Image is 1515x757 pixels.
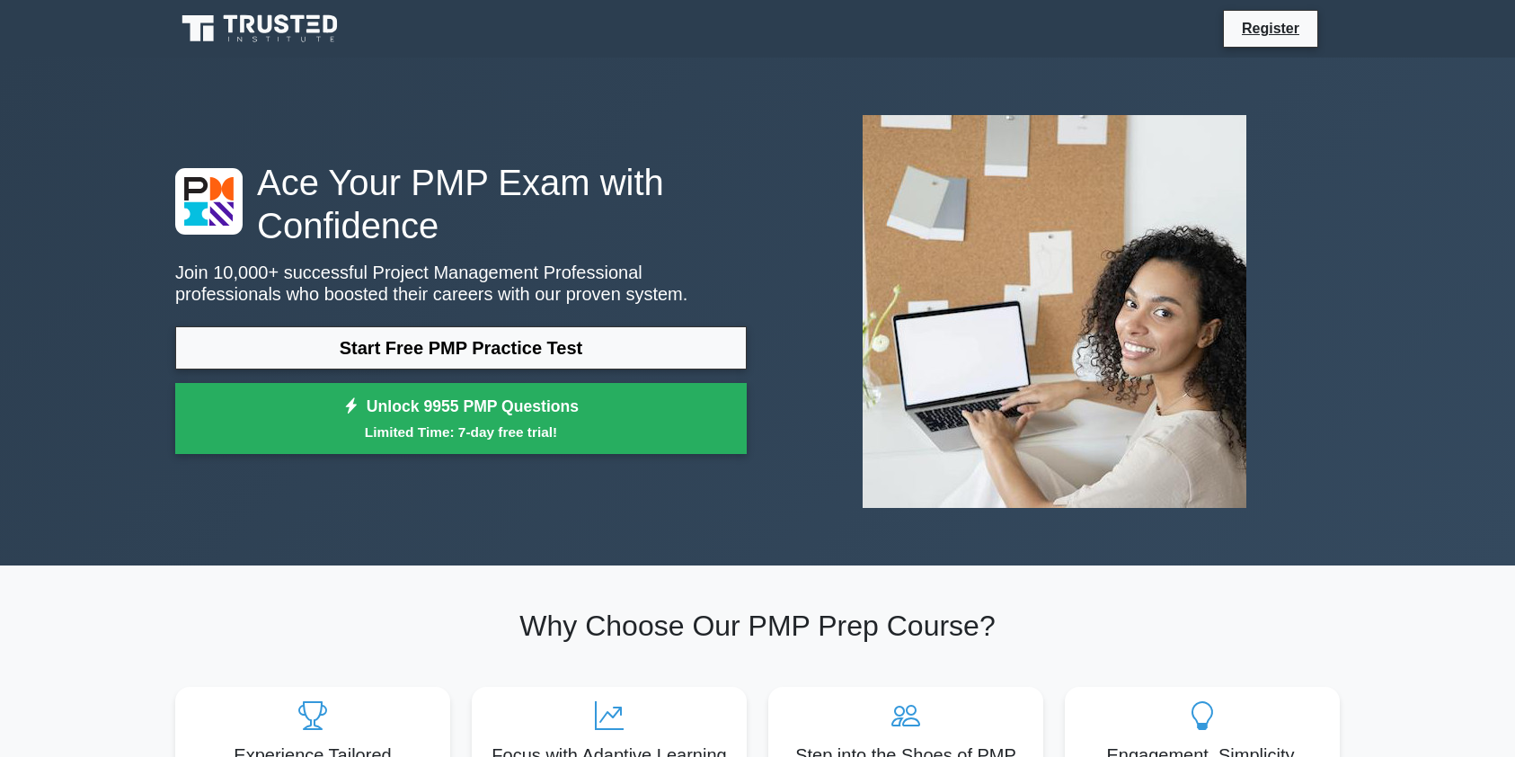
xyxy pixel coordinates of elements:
a: Unlock 9955 PMP QuestionsLimited Time: 7-day free trial! [175,383,747,455]
h1: Ace Your PMP Exam with Confidence [175,161,747,247]
p: Join 10,000+ successful Project Management Professional professionals who boosted their careers w... [175,262,747,305]
a: Register [1231,17,1310,40]
a: Start Free PMP Practice Test [175,326,747,370]
h2: Why Choose Our PMP Prep Course? [175,609,1340,643]
small: Limited Time: 7-day free trial! [198,422,724,442]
